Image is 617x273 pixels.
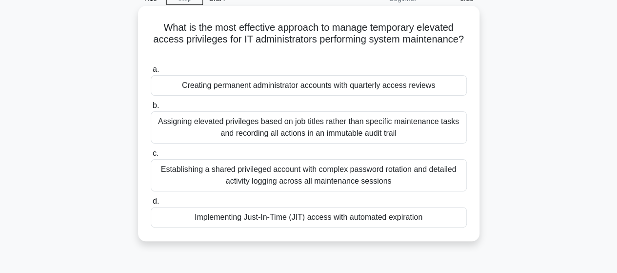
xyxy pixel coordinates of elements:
[151,207,467,228] div: Implementing Just-In-Time (JIT) access with automated expiration
[153,101,159,109] span: b.
[153,197,159,205] span: d.
[151,159,467,191] div: Establishing a shared privileged account with complex password rotation and detailed activity log...
[153,149,159,157] span: c.
[153,65,159,73] span: a.
[150,21,468,58] h5: What is the most effective approach to manage temporary elevated access privileges for IT adminis...
[151,111,467,144] div: Assigning elevated privileges based on job titles rather than specific maintenance tasks and reco...
[151,75,467,96] div: Creating permanent administrator accounts with quarterly access reviews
